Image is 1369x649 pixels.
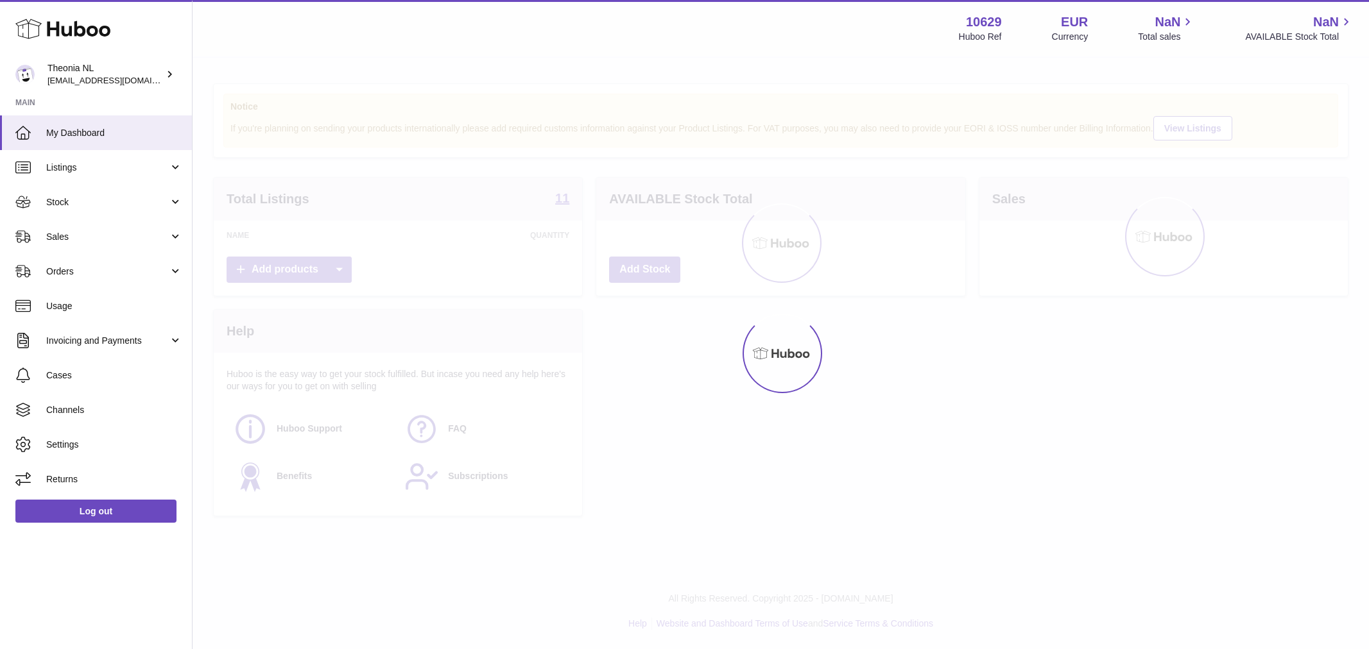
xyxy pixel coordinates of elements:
span: NaN [1313,13,1339,31]
span: Settings [46,439,182,451]
span: Orders [46,265,169,278]
a: NaN AVAILABLE Stock Total [1245,13,1354,43]
span: Returns [46,473,182,485]
a: Log out [15,500,177,523]
span: Channels [46,404,182,416]
span: Listings [46,162,169,174]
span: Invoicing and Payments [46,335,169,347]
span: Cases [46,369,182,382]
img: info@wholesomegoods.eu [15,65,35,84]
div: Huboo Ref [959,31,1002,43]
div: Currency [1052,31,1089,43]
a: NaN Total sales [1138,13,1195,43]
span: My Dashboard [46,127,182,139]
div: Theonia NL [47,62,163,87]
span: [EMAIL_ADDRESS][DOMAIN_NAME] [47,75,189,85]
strong: 10629 [966,13,1002,31]
strong: EUR [1061,13,1088,31]
span: Usage [46,300,182,312]
span: AVAILABLE Stock Total [1245,31,1354,43]
span: Stock [46,196,169,208]
span: Total sales [1138,31,1195,43]
span: Sales [46,231,169,243]
span: NaN [1155,13,1180,31]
